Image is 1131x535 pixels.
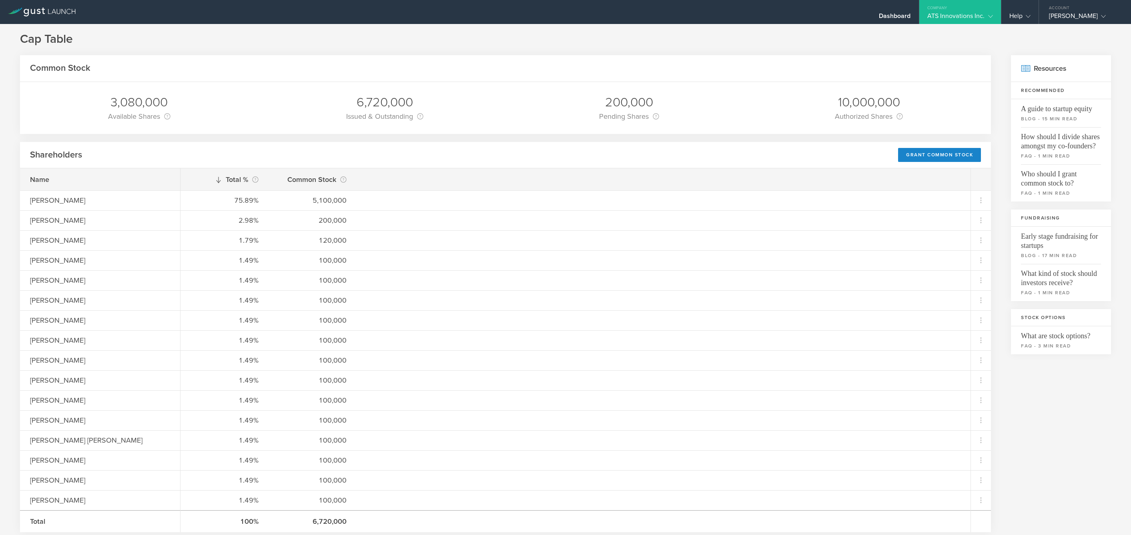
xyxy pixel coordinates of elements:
div: [PERSON_NAME] [30,215,170,226]
span: What are stock options? [1021,326,1101,341]
a: A guide to startup equityblog - 15 min read [1011,99,1111,127]
div: 1.49% [191,435,259,445]
div: [PERSON_NAME] [30,255,170,266]
div: 100,000 [279,355,347,365]
div: 75.89% [191,195,259,206]
a: What are stock options?faq - 3 min read [1011,326,1111,354]
div: [PERSON_NAME] [PERSON_NAME] [30,435,170,445]
div: Total [30,516,170,527]
div: 1.49% [191,275,259,285]
div: Dashboard [879,12,911,24]
div: 100,000 [279,435,347,445]
div: Common Stock [279,174,347,185]
div: [PERSON_NAME] [30,315,170,325]
div: 3,080,000 [108,94,170,111]
div: [PERSON_NAME] [30,195,170,206]
h2: Shareholders [30,149,82,161]
div: 5,100,000 [279,195,347,206]
iframe: Chat Widget [1091,497,1131,535]
div: 10,000,000 [835,94,903,111]
div: 1.49% [191,335,259,345]
div: [PERSON_NAME] [30,295,170,305]
div: Help [1009,12,1031,24]
span: How should I divide shares amongst my co-founders? [1021,127,1101,151]
span: Who should I grant common stock to? [1021,164,1101,188]
div: 100,000 [279,375,347,385]
div: 100,000 [279,295,347,305]
small: blog - 17 min read [1021,252,1101,259]
a: What kind of stock should investors receive?faq - 1 min read [1011,264,1111,301]
a: Who should I grant common stock to?faq - 1 min read [1011,164,1111,202]
div: 1.49% [191,295,259,305]
div: 1.49% [191,315,259,325]
div: 1.49% [191,475,259,485]
div: Name [30,174,170,185]
a: How should I divide shares amongst my co-founders?faq - 1 min read [1011,127,1111,164]
div: 1.49% [191,495,259,505]
div: [PERSON_NAME] [30,495,170,505]
div: 6,720,000 [346,94,423,111]
div: [PERSON_NAME] [30,395,170,405]
span: What kind of stock should investors receive? [1021,264,1101,287]
h1: Cap Table [20,31,1111,47]
div: 100,000 [279,255,347,266]
div: ATS Innovations Inc. [927,12,993,24]
div: [PERSON_NAME] [30,475,170,485]
div: 1.49% [191,255,259,266]
div: 1.49% [191,355,259,365]
div: 1.49% [191,395,259,405]
div: Authorized Shares [835,111,903,122]
div: 100% [191,516,259,527]
div: 120,000 [279,235,347,246]
h3: Recommended [1011,82,1111,99]
div: 1.49% [191,455,259,465]
div: Total % [191,174,259,185]
small: faq - 1 min read [1021,152,1101,160]
div: Issued & Outstanding [346,111,423,122]
div: Pending Shares [599,111,659,122]
div: 1.79% [191,235,259,246]
small: faq - 1 min read [1021,289,1101,296]
div: 6,720,000 [279,516,347,527]
div: 200,000 [599,94,659,111]
h3: Stock Options [1011,309,1111,326]
div: 100,000 [279,495,347,505]
div: [PERSON_NAME] [30,275,170,285]
div: 100,000 [279,335,347,345]
div: 100,000 [279,395,347,405]
span: Early stage fundraising for startups [1021,227,1101,250]
div: [PERSON_NAME] [30,415,170,425]
div: 200,000 [279,215,347,226]
h2: Common Stock [30,62,90,74]
small: faq - 1 min read [1021,190,1101,197]
div: [PERSON_NAME] [1049,12,1117,24]
div: 100,000 [279,315,347,325]
div: [PERSON_NAME] [30,375,170,385]
h3: Fundraising [1011,210,1111,227]
div: 1.49% [191,375,259,385]
div: 2.98% [191,215,259,226]
small: blog - 15 min read [1021,115,1101,122]
div: [PERSON_NAME] [30,455,170,465]
div: 100,000 [279,415,347,425]
div: Available Shares [108,111,170,122]
small: faq - 3 min read [1021,342,1101,349]
div: [PERSON_NAME] [30,335,170,345]
div: 100,000 [279,275,347,285]
div: [PERSON_NAME] [30,355,170,365]
div: 100,000 [279,455,347,465]
div: 100,000 [279,475,347,485]
div: [PERSON_NAME] [30,235,170,246]
a: Early stage fundraising for startupsblog - 17 min read [1011,227,1111,264]
div: 1.49% [191,415,259,425]
h2: Resources [1011,55,1111,82]
div: Grant Common Stock [898,148,981,162]
span: A guide to startup equity [1021,99,1101,114]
